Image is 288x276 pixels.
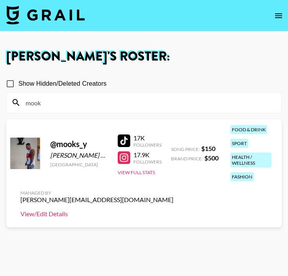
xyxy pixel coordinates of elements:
div: food & drink [230,125,267,134]
div: Managed By [20,190,173,196]
a: View/Edit Details [20,210,173,218]
div: health / wellness [230,153,272,167]
div: Followers [133,159,162,165]
img: Grail Talent [6,6,85,24]
div: sport [230,139,248,148]
div: 17K [133,134,162,142]
input: Search by User Name [21,96,277,109]
button: open drawer [271,8,286,24]
strong: $ 150 [201,145,215,152]
div: fashion [230,172,254,181]
div: [PERSON_NAME] Moko [50,151,108,159]
span: Brand Price: [171,156,203,162]
div: 17.9K [133,151,162,159]
span: Show Hidden/Deleted Creators [18,79,107,88]
div: Followers [133,142,162,148]
h1: [PERSON_NAME] 's Roster: [6,50,282,63]
button: View Full Stats [118,169,155,175]
span: Song Price: [171,146,200,152]
div: @ mooks_y [50,139,108,149]
div: [PERSON_NAME][EMAIL_ADDRESS][DOMAIN_NAME] [20,196,173,204]
strong: $ 500 [204,154,219,162]
div: [GEOGRAPHIC_DATA] [50,162,108,167]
